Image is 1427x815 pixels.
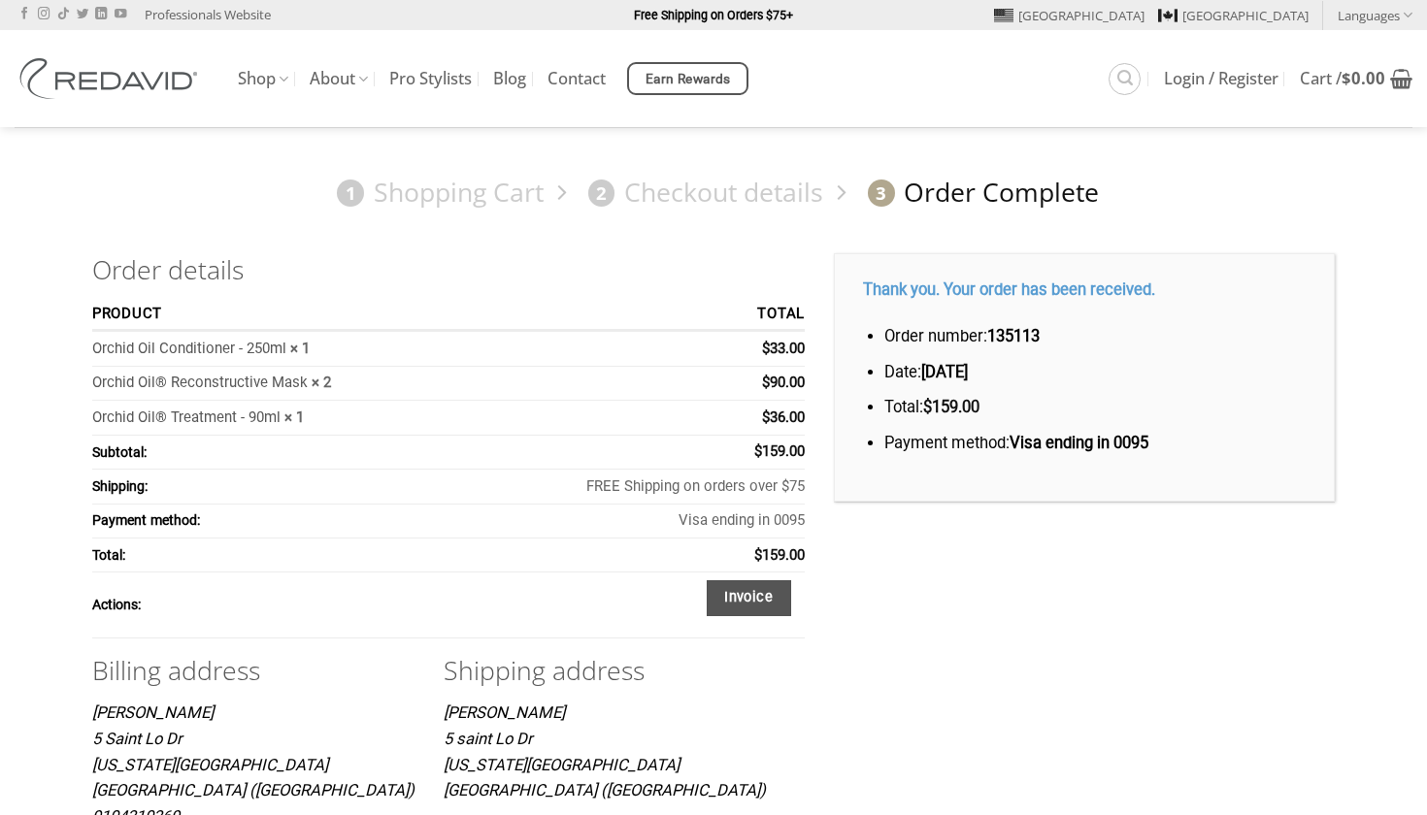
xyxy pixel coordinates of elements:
a: Orchid Oil® Treatment - 90ml [92,408,281,426]
bdi: 36.00 [762,408,805,426]
span: $ [762,408,770,426]
span: 1 [337,179,364,207]
th: Actions: [92,572,464,637]
bdi: 33.00 [762,340,805,357]
a: Contact [548,61,606,96]
strong: × 1 [284,408,304,426]
bdi: 0.00 [1342,67,1385,89]
span: Cart / [1300,71,1385,86]
a: Languages [1338,1,1412,29]
a: 1Shopping Cart [328,176,544,210]
bdi: 90.00 [762,374,805,391]
strong: Free Shipping on Orders $75+ [634,8,793,22]
a: Login / Register [1164,61,1278,96]
a: Shop [238,60,288,98]
th: Product [92,300,464,333]
strong: 135113 [987,327,1040,345]
a: Follow on Instagram [38,8,50,21]
strong: × 2 [312,374,331,391]
address: [PERSON_NAME] 5 saint Lo Dr [US_STATE][GEOGRAPHIC_DATA] [GEOGRAPHIC_DATA] ([GEOGRAPHIC_DATA]) [444,701,766,804]
a: Follow on TikTok [57,8,69,21]
li: Payment method: [884,431,1306,457]
span: 2 [588,179,615,207]
span: $ [762,374,770,391]
img: REDAVID Salon Products | United States [15,58,209,99]
a: [GEOGRAPHIC_DATA] [1158,1,1309,30]
strong: Thank you. Your order has been received. [863,280,1155,299]
strong: × 1 [290,340,310,357]
bdi: 159.00 [923,398,979,416]
span: 159.00 [754,546,805,564]
a: Orchid Oil Conditioner - 250ml [92,340,286,357]
th: Shipping: [92,470,464,504]
a: About [310,60,368,98]
span: $ [754,546,762,564]
span: Earn Rewards [646,69,731,90]
strong: Visa ending in 0095 [1010,434,1148,452]
td: FREE Shipping on orders over $75 [464,470,805,504]
li: Order number: [884,324,1306,350]
h2: Shipping address [444,654,766,688]
td: Visa ending in 0095 [464,505,805,538]
a: Pro Stylists [389,61,472,96]
nav: Checkout steps [92,161,1335,224]
a: View cart [1300,57,1412,100]
th: Subtotal: [92,436,464,470]
a: Orchid Oil® Reconstructive Mask [92,374,308,391]
a: Follow on LinkedIn [95,8,107,21]
span: $ [1342,67,1351,89]
span: $ [754,442,762,460]
th: Payment method: [92,505,464,538]
strong: [DATE] [921,363,968,381]
li: Total: [884,395,1306,421]
a: Follow on Twitter [77,8,88,21]
h2: Billing address [92,654,415,688]
th: Total [464,300,805,333]
h2: Order details [92,253,805,287]
a: Earn Rewards [627,62,748,95]
a: Invoice order number 135113 [707,580,791,616]
a: [GEOGRAPHIC_DATA] [994,1,1145,30]
a: Follow on Facebook [18,8,30,21]
li: Date: [884,360,1306,386]
a: Search [1109,63,1141,95]
a: Blog [493,61,526,96]
span: $ [762,340,770,357]
span: 159.00 [754,442,805,460]
span: $ [923,398,932,416]
th: Total: [92,538,464,572]
span: Login / Register [1164,71,1278,86]
a: 2Checkout details [579,176,823,210]
a: Follow on YouTube [115,8,126,21]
